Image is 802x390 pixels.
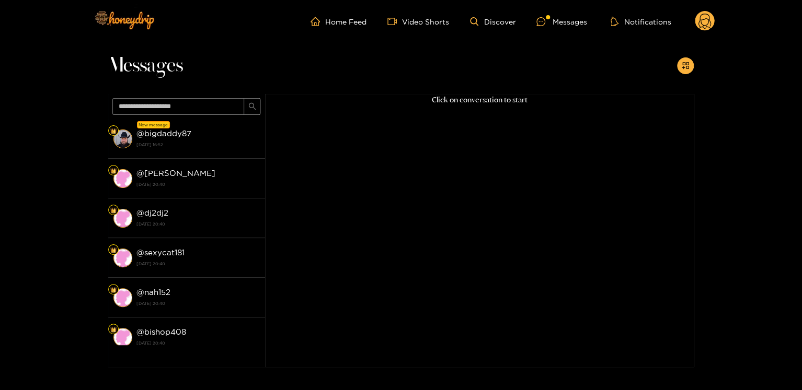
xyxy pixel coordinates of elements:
[536,16,587,28] div: Messages
[110,287,117,293] img: Fan Level
[136,129,191,138] strong: @ bigdaddy87
[136,140,260,149] strong: [DATE] 16:52
[136,327,186,336] strong: @ bishop408
[113,328,132,347] img: conversation
[136,169,215,178] strong: @ [PERSON_NAME]
[608,16,674,27] button: Notifications
[108,53,183,78] span: Messages
[136,208,168,217] strong: @ dj2dj2
[113,249,132,267] img: conversation
[113,209,132,228] img: conversation
[387,17,449,26] a: Video Shorts
[244,98,260,115] button: search
[110,247,117,253] img: Fan Level
[136,259,260,268] strong: [DATE] 20:40
[136,219,260,229] strong: [DATE] 20:40
[110,128,117,134] img: Fan Level
[113,129,132,148] img: conversation
[248,102,256,111] span: search
[311,17,366,26] a: Home Feed
[113,288,132,307] img: conversation
[136,338,260,348] strong: [DATE] 20:40
[265,94,694,106] p: Click on conversation to start
[677,57,694,74] button: appstore-add
[110,168,117,174] img: Fan Level
[311,17,325,26] span: home
[387,17,402,26] span: video-camera
[136,288,170,297] strong: @ nah152
[110,326,117,333] img: Fan Level
[110,207,117,214] img: Fan Level
[470,17,515,26] a: Discover
[136,299,260,308] strong: [DATE] 20:40
[682,62,690,70] span: appstore-add
[136,248,185,257] strong: @ sexycat181
[137,121,170,128] div: New message
[113,169,132,188] img: conversation
[136,180,260,189] strong: [DATE] 20:40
